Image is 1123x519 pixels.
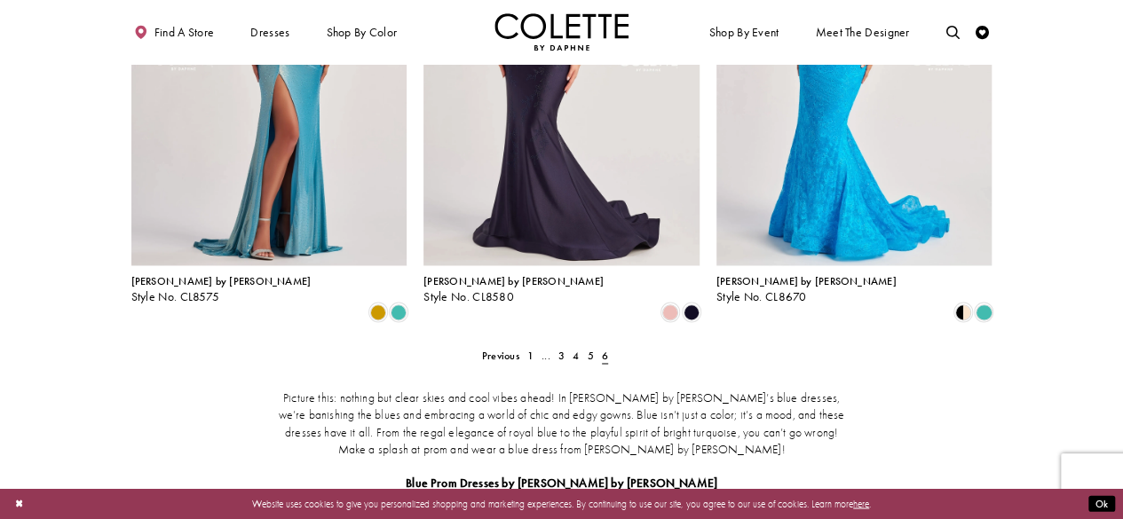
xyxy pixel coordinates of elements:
a: 4 [569,346,583,366]
span: Shop By Event [706,13,782,51]
img: Colette by Daphne [494,13,629,51]
span: [PERSON_NAME] by [PERSON_NAME] [131,274,312,288]
span: Shop By Event [709,26,779,39]
span: Meet the designer [815,26,909,39]
div: Colette by Daphne Style No. CL8670 [716,276,897,304]
span: Current page [597,346,612,366]
button: Close Dialog [8,491,30,515]
span: 4 [573,349,579,363]
i: Gold [370,303,386,319]
p: Website uses cookies to give you personalized shopping and marketing experiences. By continuing t... [97,494,1026,512]
span: 6 [602,349,608,363]
span: Previous [482,349,519,363]
span: Dresses [250,26,289,39]
div: Colette by Daphne Style No. CL8575 [131,276,312,304]
div: Colette by Daphne Style No. CL8580 [423,276,604,304]
span: Style No. CL8575 [131,289,220,304]
span: Find a store [154,26,215,39]
span: 5 [587,349,593,363]
a: Toggle search [943,13,963,51]
a: Visit Home Page [494,13,629,51]
a: Find a store [131,13,217,51]
span: Shop by color [323,13,400,51]
a: 1 [523,346,537,366]
span: Dresses [247,13,293,51]
a: 5 [583,346,597,366]
span: [PERSON_NAME] by [PERSON_NAME] [423,274,604,288]
span: Style No. CL8670 [716,289,807,304]
span: ... [542,349,550,363]
a: Meet the designer [812,13,913,51]
i: Black/Nude [955,303,971,319]
span: [PERSON_NAME] by [PERSON_NAME] [716,274,897,288]
span: Style No. CL8580 [423,289,514,304]
a: Prev Page [478,346,523,366]
i: Midnight [684,303,700,319]
a: Check Wishlist [972,13,993,51]
span: 1 [527,349,534,363]
button: Submit Dialog [1088,495,1115,512]
a: here [853,497,869,509]
a: 3 [554,346,568,366]
span: Shop by color [326,26,397,39]
p: Picture this: nothing but clear skies and cool vibes ahead! In [PERSON_NAME] by [PERSON_NAME]’s b... [275,390,847,458]
a: ... [537,346,554,366]
span: 3 [558,349,565,363]
strong: Blue Prom Dresses by [PERSON_NAME] by [PERSON_NAME] [406,475,717,490]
